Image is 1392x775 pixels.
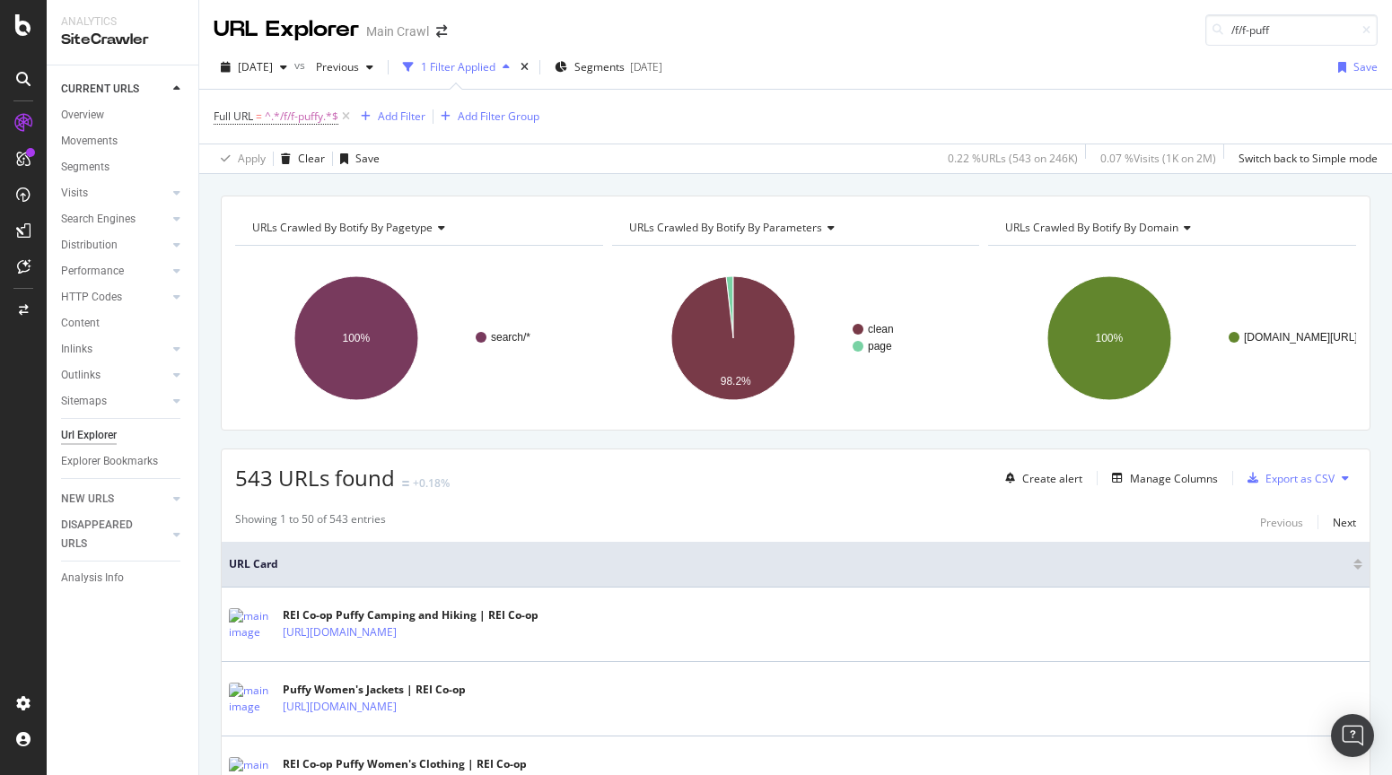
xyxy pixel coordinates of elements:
div: NEW URLS [61,490,114,509]
button: Apply [214,144,266,173]
div: HTTP Codes [61,288,122,307]
text: clean [868,323,894,335]
span: Previous [309,59,359,74]
div: Apply [238,151,266,166]
div: Previous [1260,515,1303,530]
div: Segments [61,158,109,177]
a: Analysis Info [61,569,186,588]
a: HTTP Codes [61,288,168,307]
div: Search Engines [61,210,136,229]
span: Full URL [214,109,253,124]
a: Search Engines [61,210,168,229]
a: Inlinks [61,340,168,359]
a: [URL][DOMAIN_NAME] [283,698,397,716]
button: Save [333,144,380,173]
a: NEW URLS [61,490,168,509]
span: URLs Crawled By Botify By domain [1005,220,1178,235]
div: Analytics [61,14,184,30]
div: CURRENT URLS [61,80,139,99]
div: Overview [61,106,104,125]
div: Distribution [61,236,118,255]
a: Sitemaps [61,392,168,411]
input: Find a URL [1205,14,1378,46]
span: ^.*/f/f-puffy.*$ [265,104,338,129]
img: Equal [402,481,409,486]
div: REI Co-op Puffy Camping and Hiking | REI Co-op [283,607,538,623]
img: main image [229,683,274,715]
text: 98.2% [720,375,750,387]
div: Create alert [1022,471,1082,486]
div: 0.22 % URLs ( 543 on 246K ) [948,151,1078,166]
button: Add Filter Group [433,106,539,127]
div: arrow-right-arrow-left [436,25,447,38]
button: Add Filter [354,106,425,127]
a: CURRENT URLS [61,80,168,99]
div: Movements [61,132,118,151]
h4: URLs Crawled By Botify By pagetype [249,213,587,242]
button: Switch back to Simple mode [1231,144,1378,173]
div: DISAPPEARED URLS [61,516,152,553]
button: Export as CSV [1240,464,1335,492]
a: Explorer Bookmarks [61,452,186,471]
a: DISAPPEARED URLS [61,516,168,553]
span: URL Card [229,556,1349,572]
button: Create alert [998,464,1082,492]
div: Content [61,314,100,333]
a: Url Explorer [61,426,186,445]
div: +0.18% [413,475,450,491]
h4: URLs Crawled By Botify By domain [1002,213,1340,242]
svg: A chart. [988,260,1356,416]
div: Manage Columns [1130,471,1218,486]
div: SiteCrawler [61,30,184,50]
img: main image [229,608,274,640]
a: Visits [61,184,168,203]
div: Outlinks [61,366,101,385]
div: 0.07 % Visits ( 1K on 2M ) [1100,151,1216,166]
span: = [256,109,262,124]
span: Segments [574,59,625,74]
text: page [868,340,892,353]
text: 100% [343,332,371,344]
button: Previous [309,53,381,82]
div: Save [1353,59,1378,74]
div: Next [1333,515,1356,530]
div: Main Crawl [366,22,429,40]
svg: A chart. [612,260,980,416]
div: Url Explorer [61,426,117,445]
a: Distribution [61,236,168,255]
div: 1 Filter Applied [421,59,495,74]
text: search/* [491,331,530,344]
button: Save [1331,53,1378,82]
div: URL Explorer [214,14,359,45]
div: REI Co-op Puffy Women's Clothing | REI Co-op [283,756,527,772]
a: Performance [61,262,168,281]
span: 2025 Oct. 14th [238,59,273,74]
svg: A chart. [235,260,603,416]
h4: URLs Crawled By Botify By parameters [626,213,964,242]
span: vs [294,57,309,73]
div: Add Filter Group [458,109,539,124]
text: 100% [1096,332,1124,344]
div: Showing 1 to 50 of 543 entries [235,511,386,533]
a: Overview [61,106,186,125]
button: Previous [1260,511,1303,533]
button: Clear [274,144,325,173]
div: Analysis Info [61,569,124,588]
button: Next [1333,511,1356,533]
a: [URL][DOMAIN_NAME] [283,623,397,641]
button: Segments[DATE] [547,53,670,82]
span: URLs Crawled By Botify By pagetype [252,220,433,235]
div: Open Intercom Messenger [1331,714,1374,757]
a: Segments [61,158,186,177]
div: Save [355,151,380,166]
div: Clear [298,151,325,166]
text: [DOMAIN_NAME][URL] [1244,331,1358,344]
button: 1 Filter Applied [396,53,517,82]
span: 543 URLs found [235,463,395,492]
div: Switch back to Simple mode [1239,151,1378,166]
div: Inlinks [61,340,92,359]
button: Manage Columns [1105,467,1218,489]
